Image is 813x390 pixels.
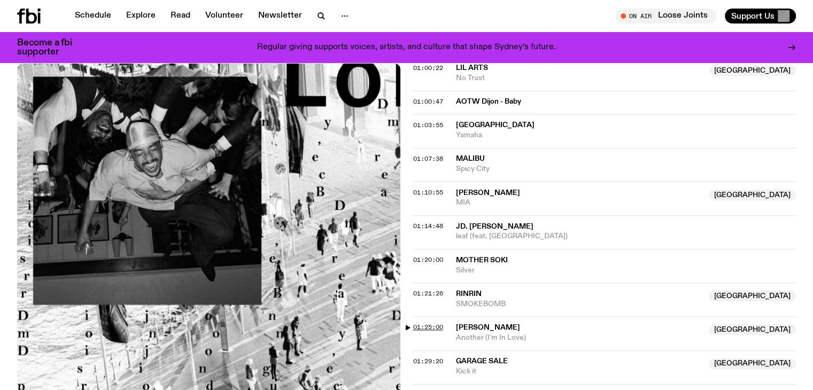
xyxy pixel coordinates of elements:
[456,223,533,230] span: JD. [PERSON_NAME]
[456,290,482,298] span: RinRin
[413,156,443,162] button: 01:07:38
[120,9,162,24] a: Explore
[413,323,443,331] span: 01:25:00
[199,9,250,24] a: Volunteer
[413,289,443,298] span: 01:21:26
[413,97,443,106] span: 01:00:47
[413,65,443,71] button: 01:00:22
[413,99,443,105] button: 01:00:47
[456,266,796,276] span: Silver
[709,190,796,200] span: [GEOGRAPHIC_DATA]
[709,324,796,335] span: [GEOGRAPHIC_DATA]
[456,198,703,208] span: MIA
[456,73,703,83] span: No Trust
[413,121,443,129] span: 01:03:55
[456,121,535,129] span: [GEOGRAPHIC_DATA]
[413,222,443,230] span: 01:14:48
[456,130,796,141] span: Yamaha
[456,256,508,264] span: Mother Soki
[413,324,443,330] button: 01:25:00
[68,9,118,24] a: Schedule
[456,333,703,343] span: Another (I'm In Love)
[456,97,790,107] span: AOTW Dijon - Baby
[456,357,508,365] span: Garage Sale
[413,188,443,197] span: 01:10:55
[709,291,796,301] span: [GEOGRAPHIC_DATA]
[252,9,308,24] a: Newsletter
[725,9,796,24] button: Support Us
[413,190,443,196] button: 01:10:55
[413,122,443,128] button: 01:03:55
[456,64,488,72] span: Lil Arts
[413,257,443,263] button: 01:20:00
[413,223,443,229] button: 01:14:48
[709,65,796,76] span: [GEOGRAPHIC_DATA]
[17,38,86,57] h3: Become a fbi supporter
[413,357,443,365] span: 01:29:20
[456,155,485,162] span: Malibu
[456,164,796,174] span: Spicy City
[164,9,197,24] a: Read
[413,64,443,72] span: 01:00:22
[456,189,520,197] span: [PERSON_NAME]
[413,358,443,364] button: 01:29:20
[456,299,703,309] span: SMOKEBOMB
[615,9,716,24] button: On AirLoose Joints
[709,358,796,369] span: [GEOGRAPHIC_DATA]
[456,366,703,377] span: Kick it
[257,43,556,52] p: Regular giving supports voices, artists, and culture that shape Sydney’s future.
[413,291,443,297] button: 01:21:26
[731,11,775,21] span: Support Us
[413,154,443,163] span: 01:07:38
[456,231,796,241] span: leaf (feat. [GEOGRAPHIC_DATA])
[456,324,520,331] span: [PERSON_NAME]
[413,255,443,264] span: 01:20:00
